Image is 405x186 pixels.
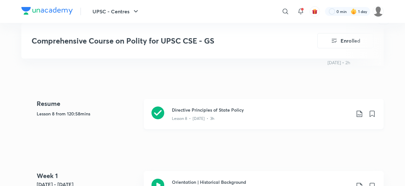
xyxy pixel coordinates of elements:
h5: Lesson 8 from 120:58mins [37,110,139,117]
button: UPSC - Centres [89,5,144,18]
a: Directive Principles of State PolicyLesson 8 • [DATE] • 3h [144,99,384,137]
button: Enrolled [317,33,373,48]
h4: Week 1 [37,171,139,181]
img: SAKSHI AGRAWAL [373,6,384,17]
h4: Resume [37,99,139,108]
h3: Comprehensive Course on Polity for UPSC CSE - GS [32,36,281,45]
p: Lesson 8 • [DATE] • 3h [172,116,214,121]
h3: Directive Principles of State Policy [172,107,350,113]
h3: Orientation | Historical Background [172,179,350,185]
img: Company Logo [21,7,73,15]
a: Company Logo [21,7,73,16]
button: avatar [310,6,320,17]
img: avatar [312,9,318,14]
img: streak [350,8,357,15]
